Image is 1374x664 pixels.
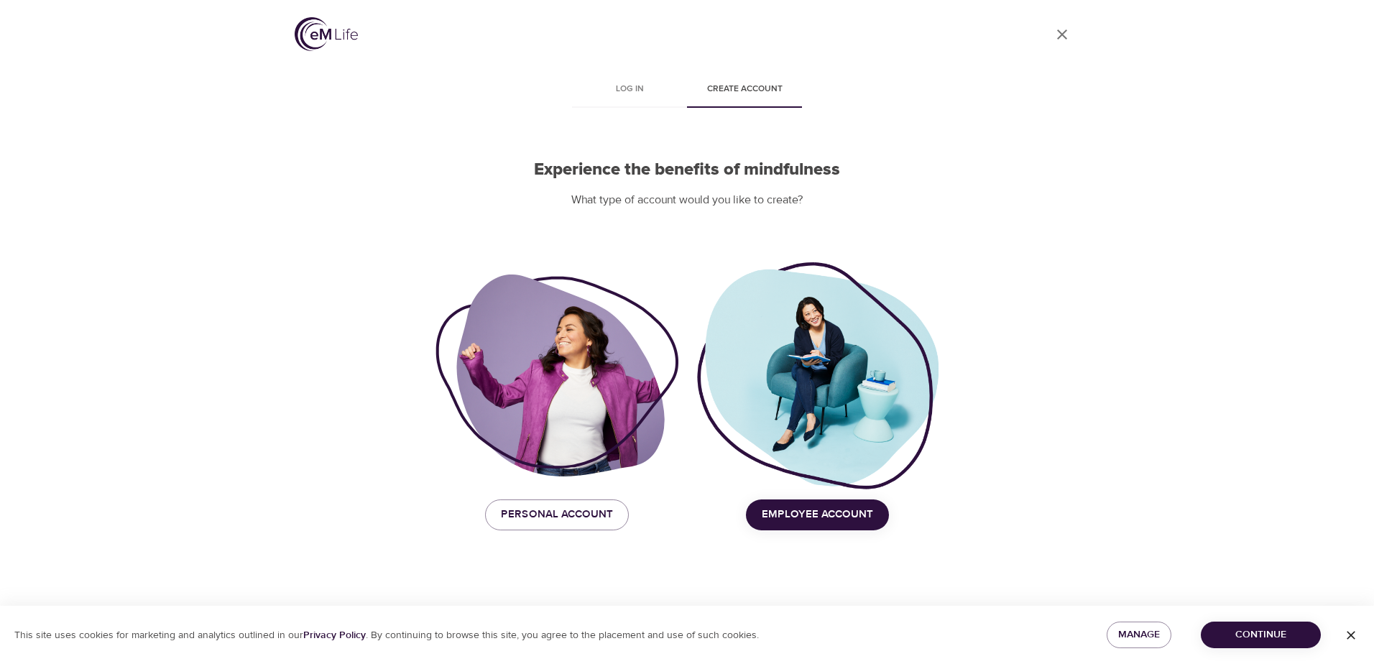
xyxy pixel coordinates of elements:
span: Log in [581,82,678,97]
img: logo [295,17,358,51]
span: Create account [696,82,793,97]
p: What type of account would you like to create? [435,192,939,208]
span: Employee Account [762,505,873,524]
span: Manage [1118,626,1160,644]
a: Privacy Policy [303,629,366,642]
span: Personal Account [501,505,613,524]
button: Personal Account [485,499,629,530]
button: Continue [1201,622,1321,648]
button: Employee Account [746,499,889,530]
span: Continue [1212,626,1309,644]
h2: Experience the benefits of mindfulness [435,160,939,180]
a: close [1045,17,1079,52]
button: Manage [1107,622,1171,648]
